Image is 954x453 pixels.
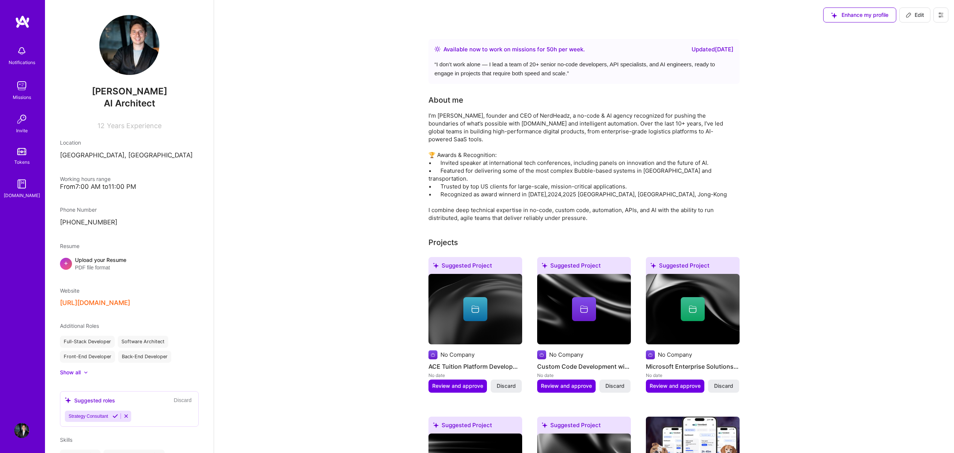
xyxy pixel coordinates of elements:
[60,183,199,191] div: From 7:00 AM to 11:00 PM
[537,274,631,344] img: cover
[60,206,97,213] span: Phone Number
[14,423,29,438] img: User Avatar
[433,422,439,428] i: icon SuggestedTeams
[15,15,30,28] img: logo
[497,382,516,390] span: Discard
[104,98,155,109] span: AI Architect
[433,263,439,268] i: icon SuggestedTeams
[60,437,72,443] span: Skills
[646,380,704,392] button: Review and approve
[537,257,631,277] div: Suggested Project
[12,423,31,438] a: User Avatar
[428,237,458,248] div: Projects
[60,86,199,97] span: [PERSON_NAME]
[428,350,437,359] img: Company logo
[60,299,130,307] button: [URL][DOMAIN_NAME]
[118,351,171,363] div: Back-End Developer
[13,93,31,101] div: Missions
[99,15,159,75] img: User Avatar
[60,243,79,249] span: Resume
[646,350,655,359] img: Company logo
[434,46,440,52] img: Availability
[65,397,71,404] i: icon SuggestedTeams
[428,274,522,344] img: cover
[4,191,40,199] div: [DOMAIN_NAME]
[60,336,115,348] div: Full-Stack Developer
[443,45,585,54] div: Available now to work on missions for h per week .
[60,256,199,272] div: +Upload your ResumePDF file format
[646,274,740,344] img: cover
[899,7,930,22] button: Edit
[428,257,522,277] div: Suggested Project
[428,380,487,392] button: Review and approve
[549,351,583,359] div: No Company
[542,263,547,268] i: icon SuggestedTeams
[172,396,194,405] button: Discard
[14,176,29,191] img: guide book
[14,158,30,166] div: Tokens
[118,336,168,348] div: Software Architect
[646,362,740,371] h4: Microsoft Enterprise Solutions Development
[714,382,733,390] span: Discard
[537,350,546,359] img: Company logo
[97,122,105,130] span: 12
[537,371,631,379] div: No date
[69,414,108,419] span: Strategy Consultant
[434,60,734,78] div: “ I don’t work alone — I lead a team of 20+ senior no-code developers, API specialists, and AI en...
[75,256,126,272] div: Upload your Resume
[107,122,162,130] span: Years Experience
[692,45,734,54] div: Updated [DATE]
[537,417,631,437] div: Suggested Project
[708,380,739,392] button: Discard
[60,323,99,329] span: Additional Roles
[75,264,126,272] span: PDF file format
[64,259,68,267] span: +
[646,371,740,379] div: No date
[650,382,701,390] span: Review and approve
[428,112,728,222] div: I’m [PERSON_NAME], founder and CEO of NerdHeadz, a no-code & AI agency recognized for pushing the...
[646,257,740,277] div: Suggested Project
[605,382,625,390] span: Discard
[60,369,81,376] div: Show all
[60,287,79,294] span: Website
[658,351,692,359] div: No Company
[428,94,463,106] div: About me
[599,380,631,392] button: Discard
[440,351,475,359] div: No Company
[16,127,28,135] div: Invite
[428,362,522,371] h4: ACE Tuition Platform Development
[428,417,522,437] div: Suggested Project
[906,11,924,19] span: Edit
[60,176,111,182] span: Working hours range
[542,422,547,428] i: icon SuggestedTeams
[14,112,29,127] img: Invite
[123,413,129,419] i: Reject
[432,382,483,390] span: Review and approve
[60,139,199,147] div: Location
[17,148,26,155] img: tokens
[537,362,631,371] h4: Custom Code Development with Python and React
[541,382,592,390] span: Review and approve
[547,46,554,53] span: 50
[112,413,118,419] i: Accept
[491,380,522,392] button: Discard
[428,371,522,379] div: No date
[60,218,199,227] p: [PHONE_NUMBER]
[650,263,656,268] i: icon SuggestedTeams
[60,351,115,363] div: Front-End Developer
[537,380,596,392] button: Review and approve
[14,43,29,58] img: bell
[9,58,35,66] div: Notifications
[65,396,115,404] div: Suggested roles
[60,151,199,160] p: [GEOGRAPHIC_DATA], [GEOGRAPHIC_DATA]
[14,78,29,93] img: teamwork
